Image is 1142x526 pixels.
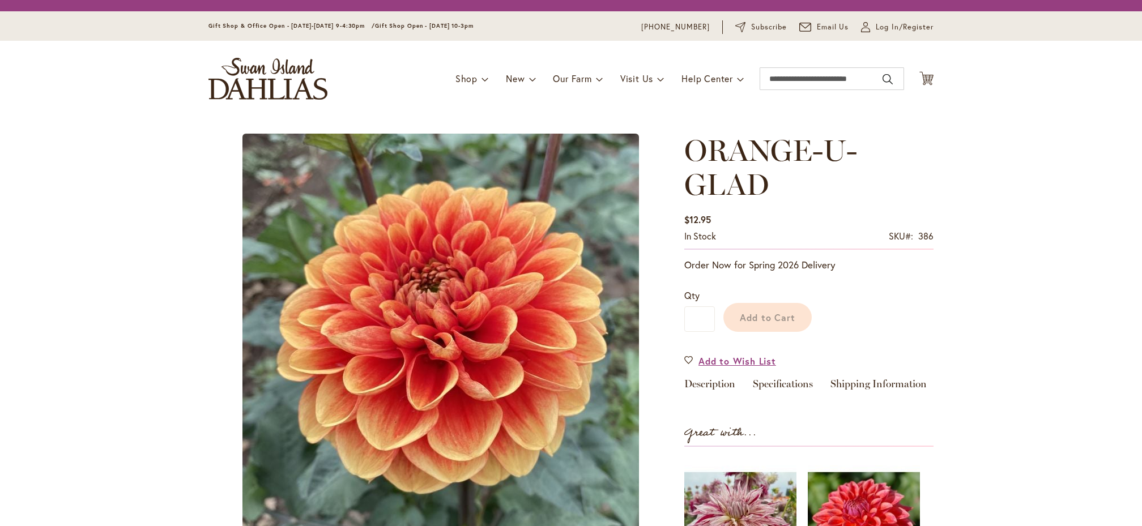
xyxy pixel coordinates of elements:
span: Subscribe [751,22,787,33]
span: Add to Wish List [698,354,776,367]
span: Visit Us [620,72,653,84]
a: Subscribe [735,22,787,33]
span: Email Us [817,22,849,33]
strong: Great with... [684,424,757,442]
span: ORANGE-U-GLAD [684,132,857,202]
span: Log In/Register [876,22,934,33]
div: Availability [684,230,716,243]
a: [PHONE_NUMBER] [641,22,710,33]
div: 386 [918,230,934,243]
span: Gift Shop Open - [DATE] 10-3pm [375,22,474,29]
span: New [506,72,525,84]
a: store logo [208,58,327,100]
span: In stock [684,230,716,242]
span: Shop [455,72,478,84]
button: Search [883,70,893,88]
a: Specifications [753,379,813,395]
a: Shipping Information [830,379,927,395]
div: Detailed Product Info [684,379,934,395]
span: Qty [684,289,700,301]
a: Add to Wish List [684,354,776,367]
span: $12.95 [684,213,711,225]
span: Help Center [681,72,733,84]
p: Order Now for Spring 2026 Delivery [684,258,934,272]
a: Log In/Register [861,22,934,33]
a: Description [684,379,735,395]
a: Email Us [799,22,849,33]
strong: SKU [889,230,913,242]
span: Our Farm [553,72,591,84]
span: Gift Shop & Office Open - [DATE]-[DATE] 9-4:30pm / [208,22,375,29]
